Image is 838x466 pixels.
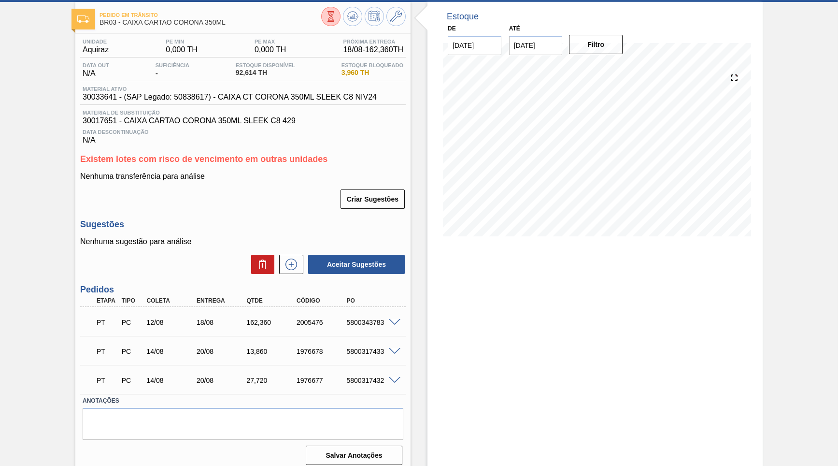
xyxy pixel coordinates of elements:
div: 14/08/2025 [144,348,200,355]
span: Existem lotes com risco de vencimento em outras unidades [80,154,327,164]
span: 30017651 - CAIXA CARTAO CORONA 350ML SLEEK C8 429 [83,116,403,125]
div: 14/08/2025 [144,377,200,384]
span: Estoque Disponível [236,62,295,68]
div: 27,720 [244,377,300,384]
div: N/A [80,125,406,145]
div: Qtde [244,297,300,304]
span: Aquiraz [83,45,109,54]
button: Atualizar Gráfico [343,7,362,26]
div: Pedido em Trânsito [94,312,120,333]
span: Unidade [83,39,109,44]
div: - [153,62,192,78]
div: 13,860 [244,348,300,355]
button: Ir ao Master Data / Geral [386,7,406,26]
div: Pedido em Trânsito [94,370,120,391]
div: N/A [80,62,112,78]
label: De [448,25,456,32]
div: 2005476 [294,319,350,326]
span: Material de Substituição [83,110,403,116]
div: Pedido em Trânsito [94,341,120,362]
input: dd/mm/yyyy [509,36,563,55]
img: Ícone [77,15,89,23]
div: 12/08/2025 [144,319,200,326]
input: dd/mm/yyyy [448,36,501,55]
div: Pedido de Compra [119,319,145,326]
div: 5800343783 [344,319,400,326]
div: Criar Sugestões [341,189,406,210]
div: Código [294,297,350,304]
div: 5800317432 [344,377,400,384]
div: 5800317433 [344,348,400,355]
span: 18/08 - 162,360 TH [343,45,403,54]
label: Até [509,25,520,32]
div: Nova sugestão [274,255,303,274]
span: Próxima Entrega [343,39,403,44]
p: PT [97,377,117,384]
p: PT [97,348,117,355]
button: Programar Estoque [365,7,384,26]
div: Pedido de Compra [119,348,145,355]
div: 20/08/2025 [194,377,250,384]
div: Aceitar Sugestões [303,254,406,275]
div: Tipo [119,297,145,304]
button: Visão Geral dos Estoques [321,7,341,26]
span: 3,960 TH [341,69,403,76]
div: Pedido de Compra [119,377,145,384]
div: 20/08/2025 [194,348,250,355]
span: Material ativo [83,86,377,92]
label: Anotações [83,394,403,408]
div: 162,360 [244,319,300,326]
span: 0,000 TH [255,45,286,54]
button: Criar Sugestões [341,189,405,209]
span: 0,000 TH [166,45,198,54]
button: Salvar Anotações [306,446,402,465]
div: Coleta [144,297,200,304]
div: Entrega [194,297,250,304]
span: Data Descontinuação [83,129,403,135]
span: BR03 - CAIXA CARTAO CORONA 350ML [99,19,321,26]
div: 18/08/2025 [194,319,250,326]
span: 30033641 - (SAP Legado: 50838617) - CAIXA CT CORONA 350ML SLEEK C8 NIV24 [83,93,377,102]
h3: Sugestões [80,219,406,230]
p: Nenhuma transferência para análise [80,172,406,181]
button: Aceitar Sugestões [308,255,405,274]
span: Estoque Bloqueado [341,62,403,68]
div: Excluir Sugestões [246,255,274,274]
p: Nenhuma sugestão para análise [80,237,406,246]
div: Estoque [447,12,479,22]
div: 1976678 [294,348,350,355]
button: Filtro [569,35,623,54]
div: PO [344,297,400,304]
span: Pedido em Trânsito [99,12,321,18]
p: PT [97,319,117,326]
span: PE MIN [166,39,198,44]
span: 92,614 TH [236,69,295,76]
h3: Pedidos [80,285,406,295]
span: Suficiência [156,62,189,68]
span: PE MAX [255,39,286,44]
div: 1976677 [294,377,350,384]
div: Etapa [94,297,120,304]
span: Data out [83,62,109,68]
